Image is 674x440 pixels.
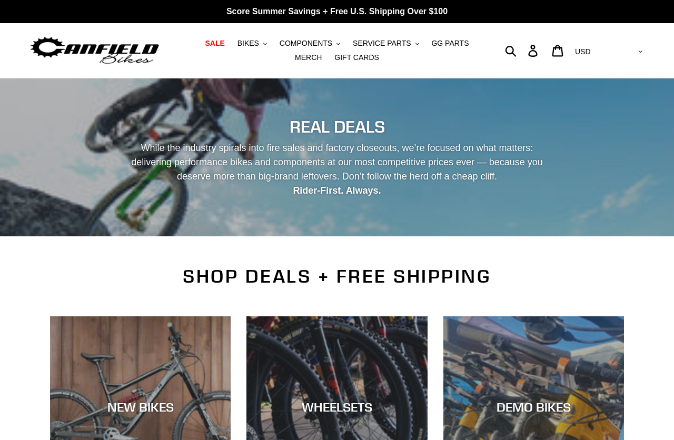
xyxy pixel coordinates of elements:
[290,51,327,65] a: MERCH
[274,36,345,51] button: COMPONENTS
[200,36,230,51] a: SALE
[205,39,224,48] span: SALE
[29,34,161,67] img: Canfield Bikes
[443,399,624,414] div: DEMO BIKES
[122,141,552,198] p: While the industry spirals into fire sales and factory closeouts, we’re focused on what matters: ...
[295,53,322,62] span: MERCH
[329,51,384,65] a: GIFT CARDS
[232,36,272,51] button: BIKES
[50,117,624,137] h2: REAL DEALS
[280,39,332,48] span: COMPONENTS
[293,185,381,196] strong: Rider-First. Always.
[50,265,624,287] h2: SHOP DEALS + FREE SHIPPING
[431,39,469,48] span: GG PARTS
[246,399,427,414] div: WHEELSETS
[348,36,424,51] button: SERVICE PARTS
[50,399,231,414] div: NEW BIKES
[426,36,474,51] a: GG PARTS
[353,39,411,48] span: SERVICE PARTS
[334,53,379,62] span: GIFT CARDS
[237,39,259,48] span: BIKES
